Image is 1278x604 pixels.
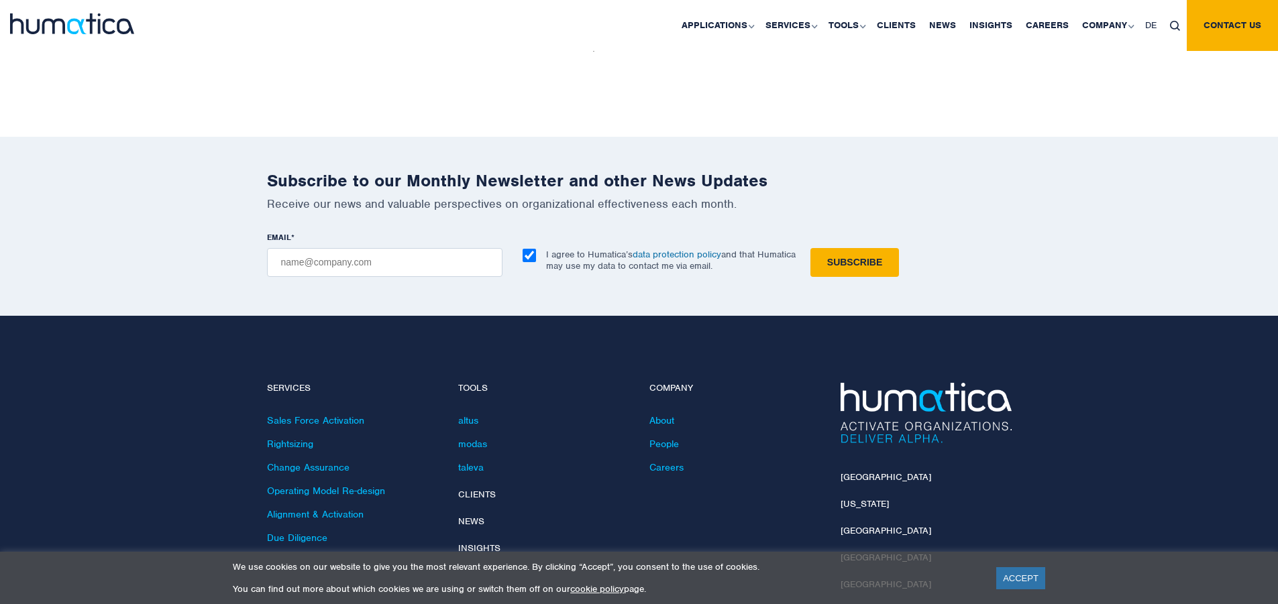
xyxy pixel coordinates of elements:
[649,461,684,473] a: Careers
[649,414,674,426] a: About
[267,532,327,544] a: Due Diligence
[841,383,1012,443] img: Humatica
[267,508,364,520] a: Alignment & Activation
[546,249,796,271] p: I agree to Humatica’s and that Humatica may use my data to contact me via email.
[523,249,536,262] input: I agree to Humatica’sdata protection policyand that Humatica may use my data to contact me via em...
[267,248,502,277] input: name@company.com
[10,13,134,34] img: logo
[458,414,478,426] a: altus
[458,516,484,527] a: News
[267,383,438,394] h4: Services
[458,489,496,500] a: Clients
[841,498,889,509] a: [US_STATE]
[1145,19,1157,31] span: DE
[1170,21,1180,31] img: search_icon
[810,248,899,277] input: Subscribe
[649,438,679,450] a: People
[458,542,500,554] a: Insights
[267,485,385,497] a: Operating Model Re-design
[996,567,1045,589] a: ACCEPT
[267,170,1012,191] h2: Subscribe to our Monthly Newsletter and other News Updates
[267,438,313,450] a: Rightsizing
[267,196,1012,211] p: Receive our news and valuable perspectives on organizational effectiveness each month.
[267,461,350,473] a: Change Assurance
[458,383,629,394] h4: Tools
[841,471,931,483] a: [GEOGRAPHIC_DATA]
[841,525,931,536] a: [GEOGRAPHIC_DATA]
[458,461,484,473] a: taleva
[649,383,820,394] h4: Company
[267,414,364,426] a: Sales Force Activation
[570,583,624,595] a: cookie policy
[267,232,291,243] span: EMAIL
[233,561,979,572] p: We use cookies on our website to give you the most relevant experience. By clicking “Accept”, you...
[633,249,721,260] a: data protection policy
[458,438,487,450] a: modas
[233,583,979,595] p: You can find out more about which cookies we are using or switch them off on our page.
